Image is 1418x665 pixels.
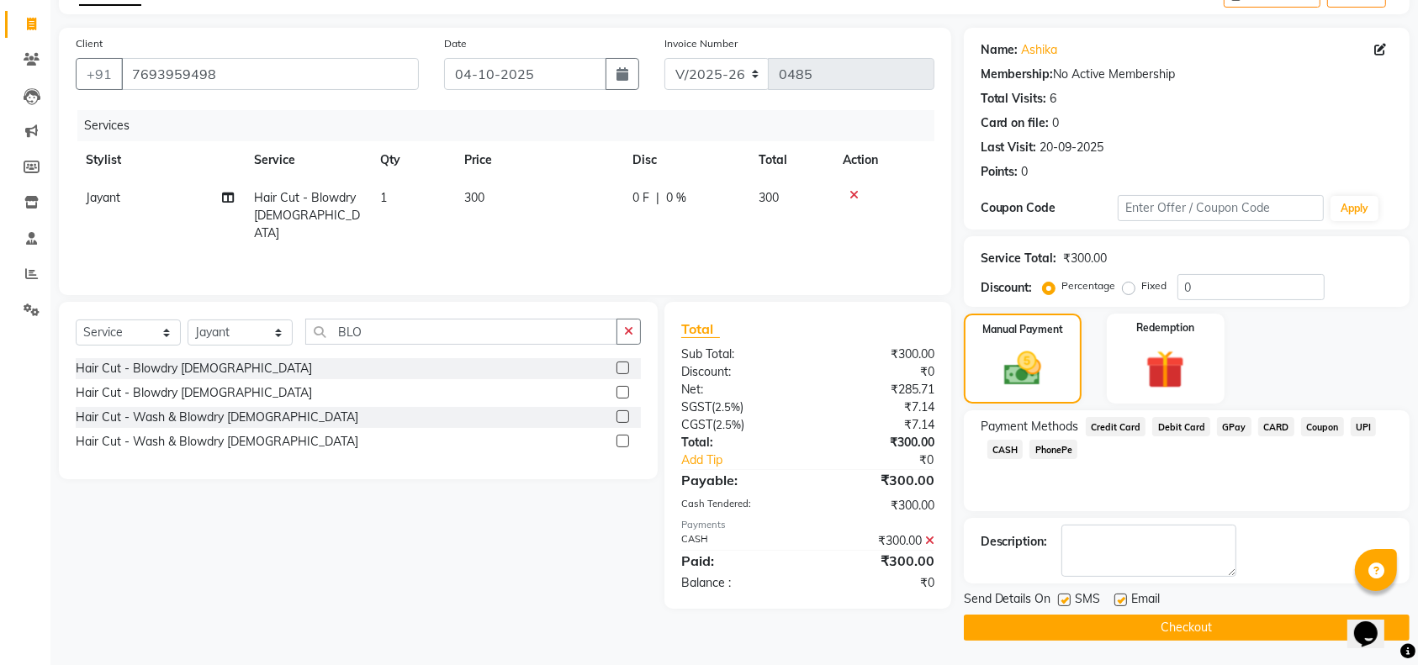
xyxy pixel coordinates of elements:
span: SGST [681,399,712,414]
div: ( ) [669,416,807,434]
div: ₹300.00 [807,434,946,451]
div: Balance : [669,574,807,592]
div: Payments [681,518,934,532]
span: | [656,189,659,207]
div: ₹300.00 [807,551,946,571]
label: Client [76,36,103,51]
label: Percentage [1062,278,1116,293]
div: ₹300.00 [1064,250,1108,267]
div: Cash Tendered: [669,497,807,515]
div: 6 [1050,90,1057,108]
div: ₹285.71 [807,381,946,398]
label: Invoice Number [664,36,738,51]
span: UPI [1351,417,1377,436]
span: 300 [464,190,484,205]
span: Send Details On [964,590,1051,611]
div: Coupon Code [981,199,1118,217]
th: Service [244,141,370,179]
div: Payable: [669,470,807,490]
div: Services [77,110,947,141]
div: No Active Membership [981,66,1393,83]
th: Price [454,141,622,179]
div: ₹0 [831,451,947,469]
span: Credit Card [1086,417,1146,436]
div: ₹300.00 [807,532,946,550]
label: Manual Payment [982,322,1063,337]
div: 0 [1022,163,1029,181]
label: Date [444,36,467,51]
div: Total: [669,434,807,451]
div: Total Visits: [981,90,1047,108]
div: Points: [981,163,1019,181]
span: CASH [987,440,1024,459]
div: Last Visit: [981,139,1037,156]
div: Discount: [669,363,807,381]
span: SMS [1076,590,1101,611]
div: CASH [669,532,807,550]
th: Qty [370,141,454,179]
span: 2.5% [716,418,741,431]
button: +91 [76,58,123,90]
div: Card on file: [981,114,1050,132]
span: 1 [380,190,387,205]
img: _gift.svg [1134,346,1197,393]
div: Paid: [669,551,807,571]
div: Net: [669,381,807,398]
span: Jayant [86,190,120,205]
div: Membership: [981,66,1054,83]
div: Hair Cut - Wash & Blowdry [DEMOGRAPHIC_DATA] [76,409,358,426]
div: Name: [981,41,1019,59]
th: Action [833,141,934,179]
div: Sub Total: [669,346,807,363]
span: CGST [681,417,712,432]
iframe: chat widget [1347,598,1401,648]
span: Total [681,320,720,338]
div: Description: [981,533,1048,551]
span: GPay [1217,417,1251,436]
span: Debit Card [1152,417,1210,436]
span: 2.5% [715,400,740,414]
div: 0 [1053,114,1060,132]
a: Add Tip [669,451,831,469]
div: Hair Cut - Blowdry [DEMOGRAPHIC_DATA] [76,360,312,377]
button: Apply [1331,196,1378,221]
label: Redemption [1136,320,1194,335]
input: Search or Scan [305,319,617,345]
span: 300 [759,190,779,205]
span: PhonePe [1029,440,1077,459]
div: ₹0 [807,574,946,592]
div: ₹300.00 [807,497,946,515]
span: CARD [1258,417,1294,436]
div: 20-09-2025 [1040,139,1104,156]
div: ₹7.14 [807,398,946,416]
input: Enter Offer / Coupon Code [1118,195,1324,221]
div: ₹300.00 [807,470,946,490]
button: Checkout [964,615,1410,641]
span: Payment Methods [981,418,1079,435]
th: Disc [622,141,749,179]
div: Service Total: [981,250,1057,267]
div: Discount: [981,279,1033,297]
span: Hair Cut - Blowdry [DEMOGRAPHIC_DATA] [254,190,360,240]
div: Hair Cut - Wash & Blowdry [DEMOGRAPHIC_DATA] [76,433,358,451]
img: _cash.svg [992,347,1053,390]
div: ( ) [669,398,807,416]
th: Stylist [76,141,244,179]
div: ₹0 [807,363,946,381]
input: Search by Name/Mobile/Email/Code [121,58,419,90]
div: ₹7.14 [807,416,946,434]
label: Fixed [1142,278,1167,293]
a: Ashika [1022,41,1058,59]
th: Total [749,141,833,179]
span: Coupon [1301,417,1344,436]
div: ₹300.00 [807,346,946,363]
div: Hair Cut - Blowdry [DEMOGRAPHIC_DATA] [76,384,312,402]
span: 0 % [666,189,686,207]
span: 0 F [632,189,649,207]
span: Email [1132,590,1161,611]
